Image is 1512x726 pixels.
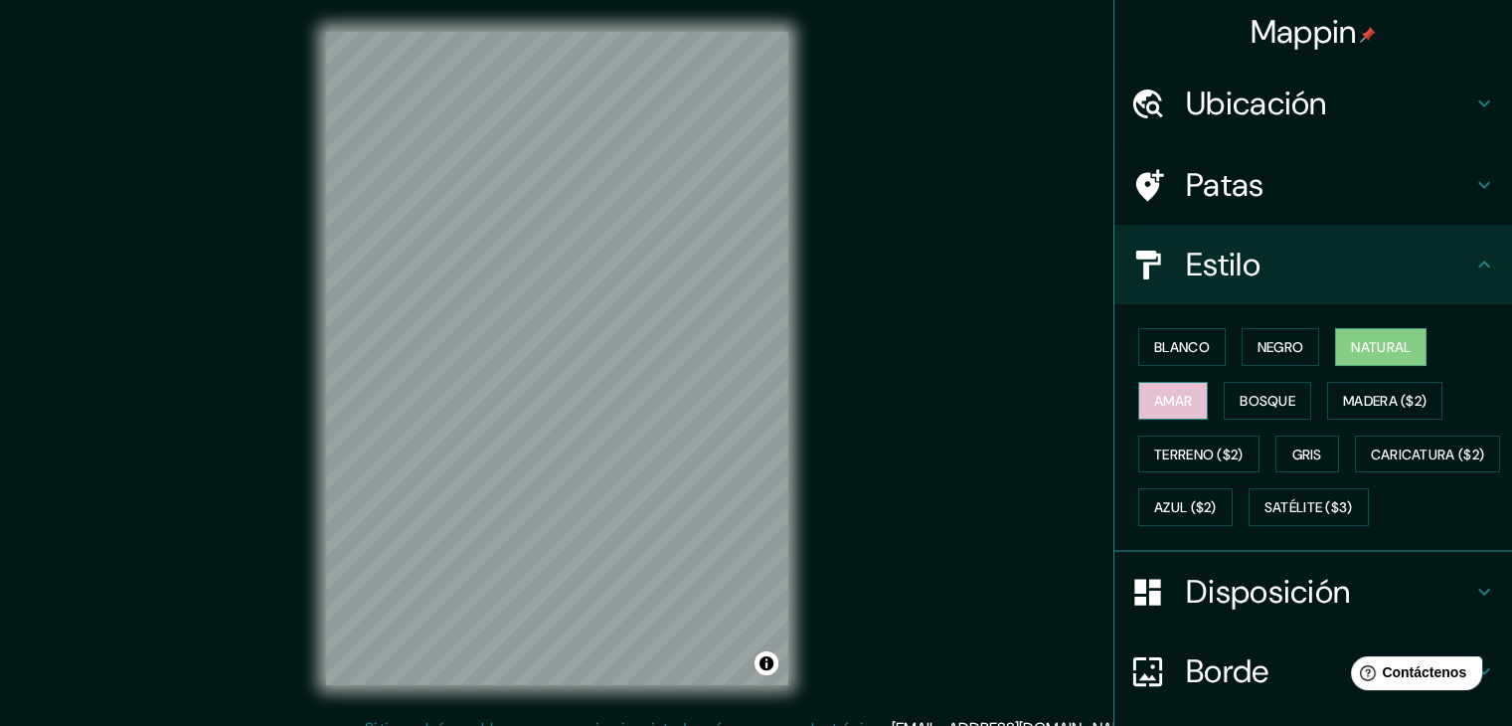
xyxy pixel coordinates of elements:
div: Ubicación [1114,64,1512,143]
button: Amar [1138,382,1208,420]
font: Azul ($2) [1154,499,1217,517]
button: Madera ($2) [1327,382,1442,420]
font: Amar [1154,392,1192,410]
button: Gris [1275,436,1339,473]
font: Madera ($2) [1343,392,1427,410]
div: Disposición [1114,552,1512,632]
button: Terreno ($2) [1138,436,1260,473]
font: Disposición [1186,571,1350,613]
font: Caricatura ($2) [1371,446,1485,463]
font: Estilo [1186,244,1260,285]
font: Negro [1258,338,1304,356]
button: Satélite ($3) [1249,488,1369,526]
button: Caricatura ($2) [1355,436,1501,473]
font: Satélite ($3) [1264,499,1353,517]
div: Patas [1114,145,1512,225]
button: Bosque [1224,382,1311,420]
font: Mappin [1251,11,1357,53]
font: Patas [1186,164,1264,206]
font: Bosque [1240,392,1295,410]
font: Gris [1292,446,1322,463]
canvas: Mapa [326,32,788,685]
div: Estilo [1114,225,1512,304]
font: Ubicación [1186,83,1327,124]
font: Blanco [1154,338,1210,356]
button: Negro [1242,328,1320,366]
font: Terreno ($2) [1154,446,1244,463]
img: pin-icon.png [1360,27,1376,43]
button: Natural [1335,328,1427,366]
font: Borde [1186,650,1269,692]
button: Activar o desactivar atribución [755,651,778,675]
iframe: Lanzador de widgets de ayuda [1335,648,1490,704]
div: Borde [1114,632,1512,711]
button: Blanco [1138,328,1226,366]
font: Natural [1351,338,1411,356]
button: Azul ($2) [1138,488,1233,526]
